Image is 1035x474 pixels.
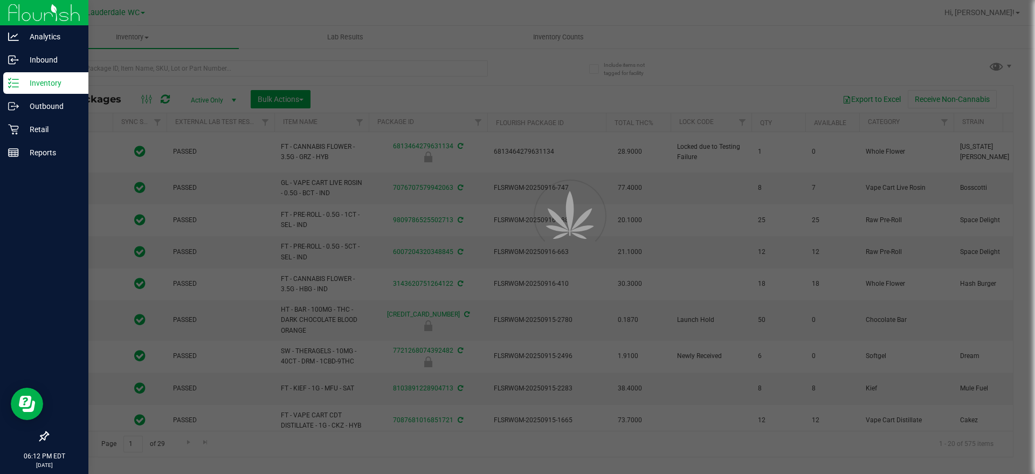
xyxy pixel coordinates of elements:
[5,451,84,461] p: 06:12 PM EDT
[19,77,84,90] p: Inventory
[11,388,43,420] iframe: Resource center
[8,78,19,88] inline-svg: Inventory
[19,146,84,159] p: Reports
[19,123,84,136] p: Retail
[8,124,19,135] inline-svg: Retail
[19,30,84,43] p: Analytics
[19,100,84,113] p: Outbound
[8,31,19,42] inline-svg: Analytics
[19,53,84,66] p: Inbound
[8,101,19,112] inline-svg: Outbound
[8,54,19,65] inline-svg: Inbound
[5,461,84,469] p: [DATE]
[8,147,19,158] inline-svg: Reports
